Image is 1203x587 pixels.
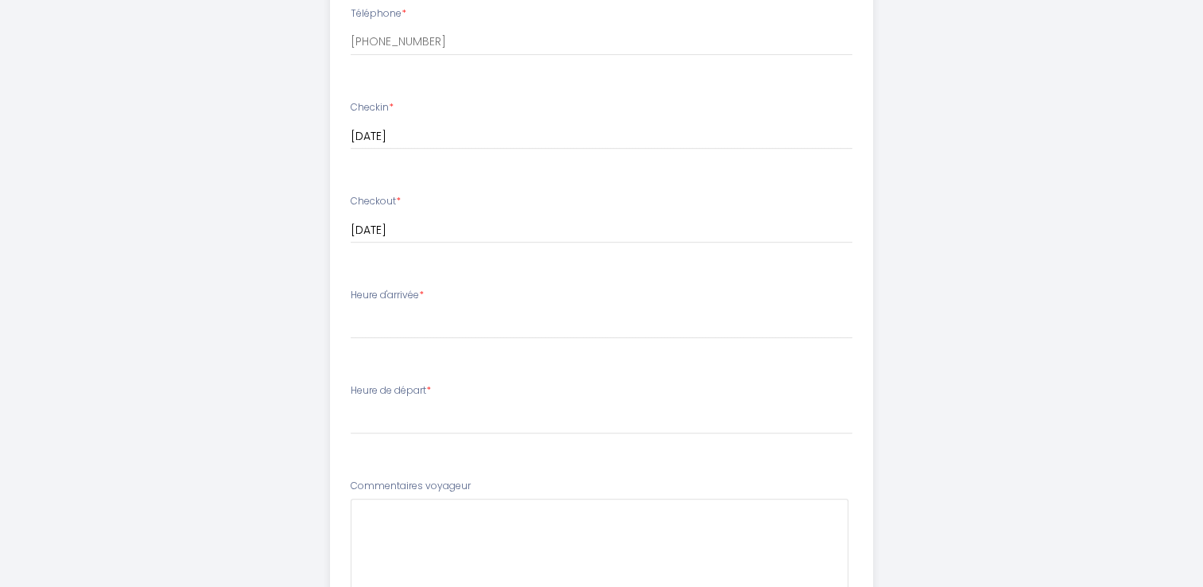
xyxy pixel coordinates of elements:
[351,194,401,209] label: Checkout
[351,6,406,21] label: Téléphone
[351,479,471,494] label: Commentaires voyageur
[351,100,394,115] label: Checkin
[351,288,424,303] label: Heure d'arrivée
[351,383,431,398] label: Heure de départ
